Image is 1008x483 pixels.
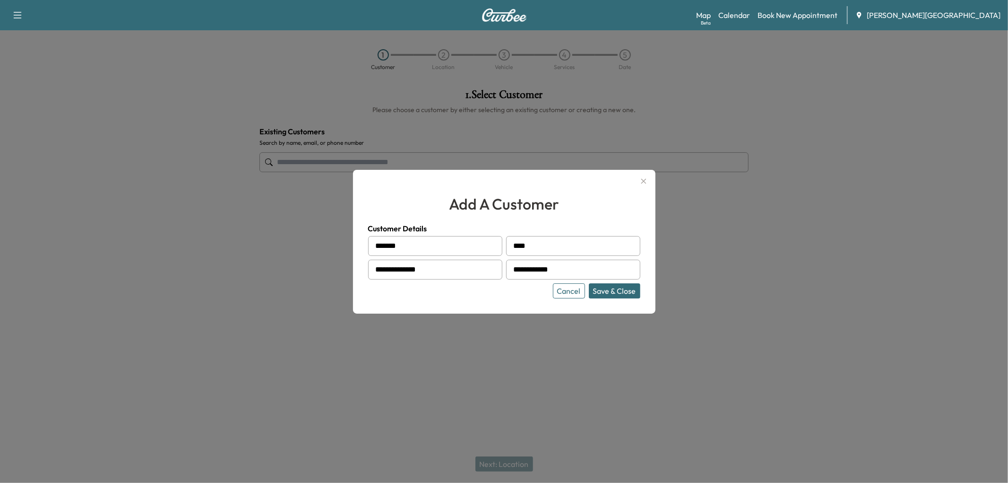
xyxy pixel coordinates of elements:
[758,9,837,21] a: Book New Appointment
[553,283,585,299] button: Cancel
[696,9,711,21] a: MapBeta
[368,223,640,234] h4: Customer Details
[482,9,527,22] img: Curbee Logo
[701,19,711,26] div: Beta
[718,9,750,21] a: Calendar
[368,193,640,215] h2: add a customer
[589,283,640,299] button: Save & Close
[867,9,1000,21] span: [PERSON_NAME][GEOGRAPHIC_DATA]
